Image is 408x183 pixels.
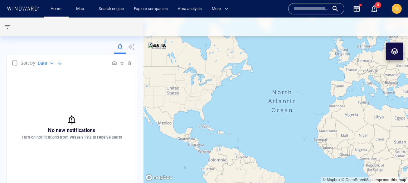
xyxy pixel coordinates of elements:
p: Sort by [21,59,35,67]
a: Explore companies [131,3,170,14]
a: OpenStreetMap [342,178,373,182]
canvas: Map [143,18,408,183]
a: Mapbox [323,178,340,182]
div: Date [38,59,55,67]
button: Map [71,3,91,14]
a: Home [48,3,64,14]
button: More [209,3,234,14]
button: 8 [371,5,378,13]
p: Satellite [150,41,167,49]
a: Search engine [96,3,126,14]
span: No new notifications [48,127,95,133]
a: Map feedback [374,178,406,182]
a: Area analysis [175,3,204,14]
button: EL [391,3,403,15]
a: Mapbox logo [145,174,173,181]
button: Home [46,3,66,14]
p: Date [38,59,47,67]
span: 8 [375,2,381,8]
span: EL [394,6,399,11]
a: 8 [369,4,379,14]
p: Turn on notifications from Vessels lists to receive alerts [22,135,122,140]
img: satellite [148,43,167,49]
iframe: Chat [381,155,403,178]
a: Map [74,3,89,14]
span: More [212,5,228,13]
div: Notification center [371,5,378,13]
